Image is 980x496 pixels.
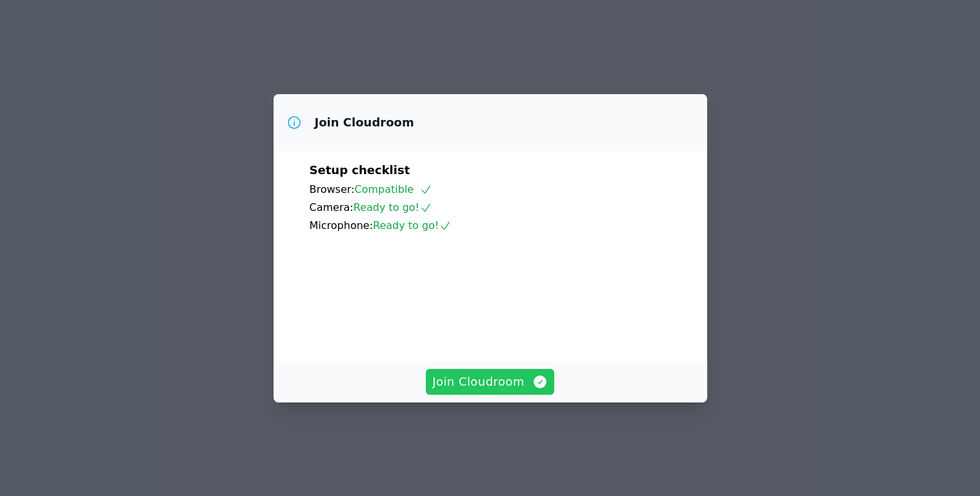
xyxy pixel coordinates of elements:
[354,183,432,195] span: Compatible
[310,183,355,195] span: Browser:
[310,219,374,232] span: Microphone:
[310,163,410,177] span: Setup checklist
[310,201,354,213] span: Camera:
[432,373,548,391] span: Join Cloudroom
[426,369,554,395] button: Join Cloudroom
[354,201,432,213] span: Ready to go!
[373,219,452,232] span: Ready to go!
[315,115,414,130] h3: Join Cloudroom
